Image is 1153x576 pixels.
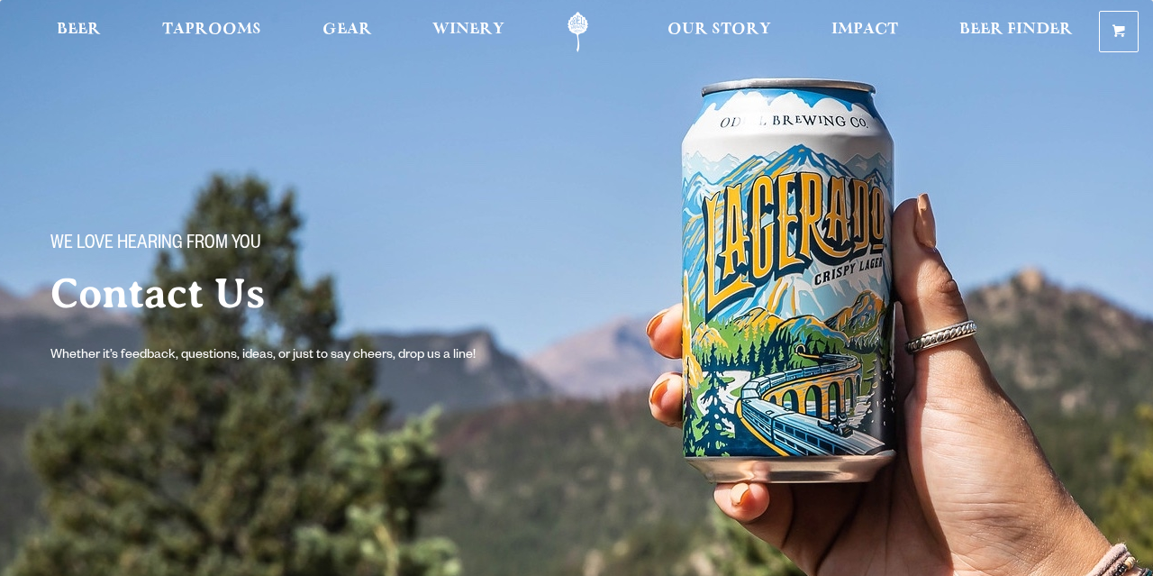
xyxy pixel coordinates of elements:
p: Whether it’s feedback, questions, ideas, or just to say cheers, drop us a line! [50,345,512,367]
span: Gear [322,23,372,37]
a: Beer [45,12,113,52]
span: Winery [432,23,504,37]
a: Impact [820,12,910,52]
a: Odell Home [544,12,612,52]
a: Winery [421,12,516,52]
a: Gear [311,12,384,52]
span: Our Story [667,23,771,37]
span: Taprooms [162,23,261,37]
span: We love hearing from you [50,233,261,257]
a: Taprooms [150,12,273,52]
span: Beer Finder [959,23,1073,37]
span: Beer [57,23,101,37]
a: Our Story [656,12,783,52]
h2: Contact Us [50,271,613,316]
span: Impact [831,23,898,37]
a: Beer Finder [948,12,1085,52]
